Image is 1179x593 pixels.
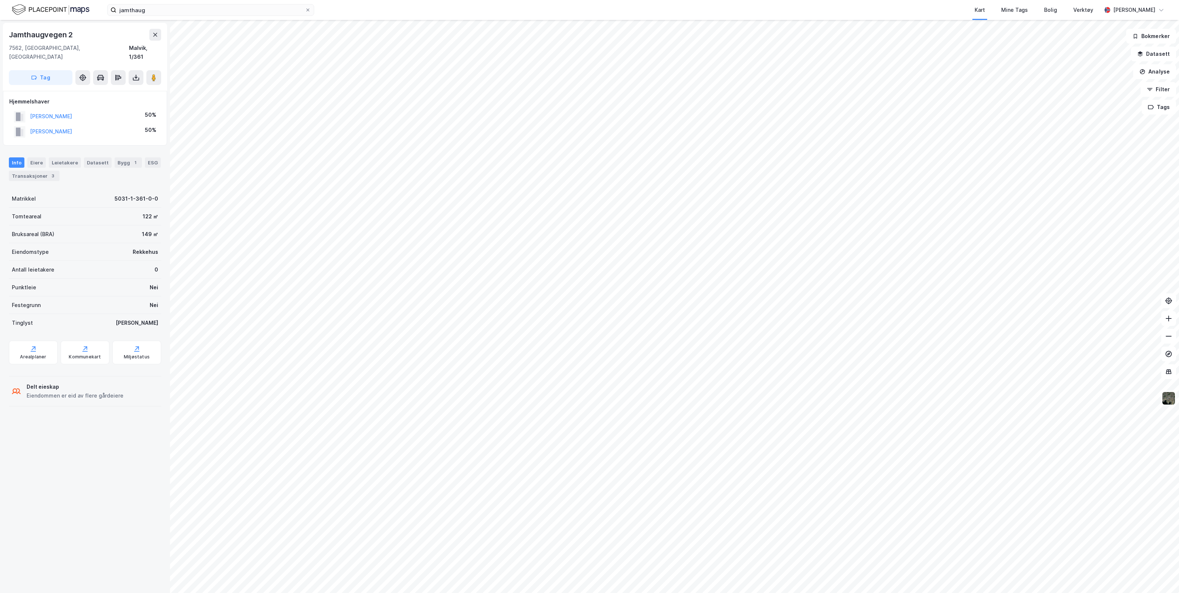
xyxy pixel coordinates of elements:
[27,382,123,391] div: Delt eieskap
[9,70,72,85] button: Tag
[84,157,112,168] div: Datasett
[9,97,161,106] div: Hjemmelshaver
[975,6,985,14] div: Kart
[9,29,74,41] div: Jamthaugvegen 2
[12,301,41,310] div: Festegrunn
[145,110,156,119] div: 50%
[12,212,41,221] div: Tomteareal
[1142,558,1179,593] iframe: Chat Widget
[142,230,158,239] div: 149 ㎡
[124,354,150,360] div: Miljøstatus
[133,248,158,256] div: Rekkehus
[1113,6,1155,14] div: [PERSON_NAME]
[12,3,89,16] img: logo.f888ab2527a4732fd821a326f86c7f29.svg
[9,44,129,61] div: 7562, [GEOGRAPHIC_DATA], [GEOGRAPHIC_DATA]
[9,157,24,168] div: Info
[27,157,46,168] div: Eiere
[49,172,57,180] div: 3
[154,265,158,274] div: 0
[1131,47,1176,61] button: Datasett
[12,283,36,292] div: Punktleie
[115,157,142,168] div: Bygg
[12,230,54,239] div: Bruksareal (BRA)
[49,157,81,168] div: Leietakere
[20,354,46,360] div: Arealplaner
[12,194,36,203] div: Matrikkel
[150,301,158,310] div: Nei
[12,318,33,327] div: Tinglyst
[116,318,158,327] div: [PERSON_NAME]
[143,212,158,221] div: 122 ㎡
[129,44,161,61] div: Malvik, 1/361
[132,159,139,166] div: 1
[145,126,156,134] div: 50%
[116,4,305,16] input: Søk på adresse, matrikkel, gårdeiere, leietakere eller personer
[115,194,158,203] div: 5031-1-361-0-0
[9,171,60,181] div: Transaksjoner
[1133,64,1176,79] button: Analyse
[150,283,158,292] div: Nei
[1044,6,1057,14] div: Bolig
[27,391,123,400] div: Eiendommen er eid av flere gårdeiere
[12,248,49,256] div: Eiendomstype
[1142,100,1176,115] button: Tags
[145,157,161,168] div: ESG
[1001,6,1028,14] div: Mine Tags
[12,265,54,274] div: Antall leietakere
[69,354,101,360] div: Kommunekart
[1126,29,1176,44] button: Bokmerker
[1073,6,1093,14] div: Verktøy
[1141,82,1176,97] button: Filter
[1162,391,1176,405] img: 9k=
